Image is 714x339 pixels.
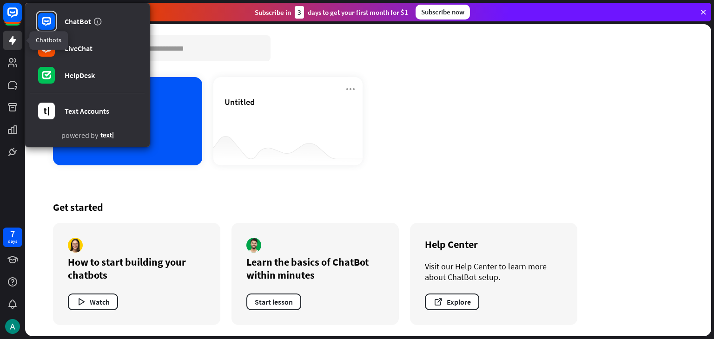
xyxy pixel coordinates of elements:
[7,4,35,32] button: Open LiveChat chat widget
[416,5,470,20] div: Subscribe now
[255,6,408,19] div: Subscribe in days to get your first month for $1
[68,255,205,281] div: How to start building your chatbots
[8,238,17,245] div: days
[246,255,384,281] div: Learn the basics of ChatBot within minutes
[295,6,304,19] div: 3
[425,238,562,251] div: Help Center
[225,97,255,107] span: Untitled
[3,228,22,247] a: 7 days
[246,293,301,310] button: Start lesson
[10,230,15,238] div: 7
[68,293,118,310] button: Watch
[425,293,479,310] button: Explore
[53,201,683,214] div: Get started
[68,238,83,253] img: author
[246,238,261,253] img: author
[425,261,562,282] div: Visit our Help Center to learn more about ChatBot setup.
